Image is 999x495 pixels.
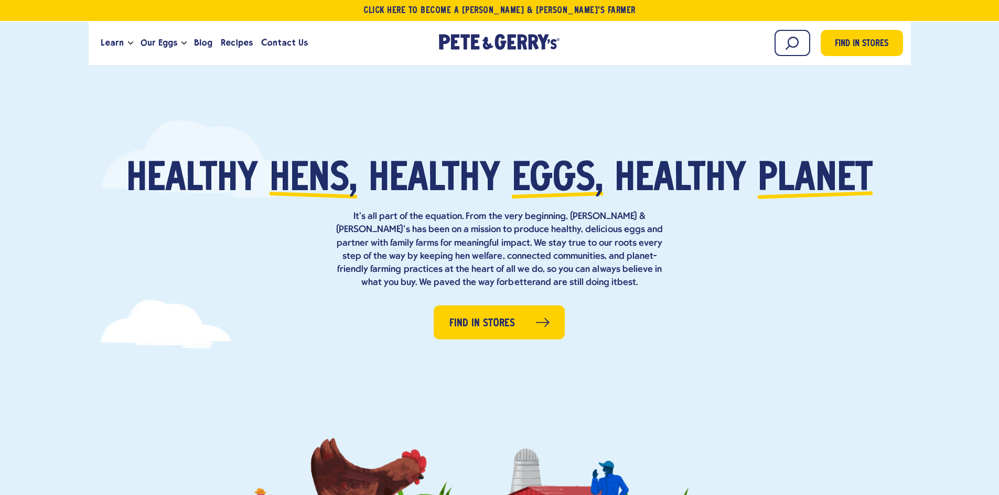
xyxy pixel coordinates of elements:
a: Contact Us [257,29,312,57]
span: Healthy [126,160,258,200]
span: hens, [270,160,357,200]
p: It’s all part of the equation. From the very beginning, [PERSON_NAME] & [PERSON_NAME]’s has been ... [332,210,668,289]
span: Our Eggs [141,36,177,49]
button: Open the dropdown menu for Our Eggs [181,41,187,45]
strong: better [508,278,535,288]
input: Search [775,30,810,56]
span: Find in Stores [449,315,515,332]
a: Find in Stores [821,30,903,56]
span: planet [758,160,873,200]
span: eggs, [512,160,603,200]
a: Learn [96,29,128,57]
span: Find in Stores [835,37,888,51]
a: Find in Stores [434,305,565,339]
span: Learn [101,36,124,49]
span: healthy [615,160,746,200]
a: Our Eggs [136,29,181,57]
span: Contact Us [261,36,308,49]
a: Blog [190,29,217,57]
a: Recipes [217,29,257,57]
span: Recipes [221,36,253,49]
strong: best [617,278,636,288]
span: Blog [194,36,212,49]
span: healthy [369,160,500,200]
button: Open the dropdown menu for Learn [128,41,133,45]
